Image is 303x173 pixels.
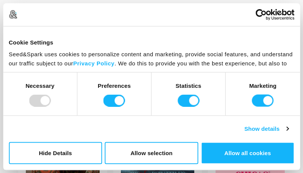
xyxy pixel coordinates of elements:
[244,124,289,133] a: Show details
[9,142,102,164] button: Hide Details
[9,50,294,95] div: Seed&Spark uses cookies to personalize content and marketing, provide social features, and unders...
[201,142,294,164] button: Allow all cookies
[176,82,201,89] strong: Statistics
[9,10,17,19] img: logo
[25,82,54,89] strong: Necessary
[249,82,277,89] strong: Marketing
[228,9,294,20] a: Usercentrics Cookiebot - opens in a new window
[73,60,114,67] a: Privacy Policy
[105,142,198,164] button: Allow selection
[9,38,294,47] div: Cookie Settings
[98,82,131,89] strong: Preferences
